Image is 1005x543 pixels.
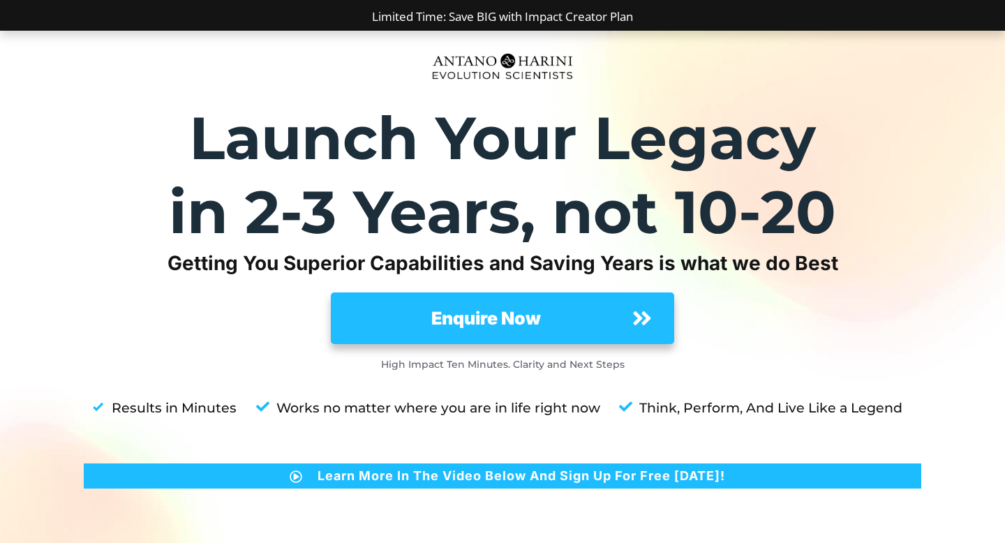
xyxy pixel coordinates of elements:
[381,358,625,371] strong: High Impact Ten Minutes. Clarity and Next Steps
[167,251,838,275] strong: Getting You Superior Capabilities and Saving Years is what we do Best
[426,45,579,87] img: Evolution-Scientist (2)
[318,468,725,483] strong: Learn More In The Video Below And Sign Up For Free [DATE]!
[189,102,816,174] strong: Launch Your Legacy
[372,8,633,24] a: Limited Time: Save BIG with Impact Creator Plan
[431,308,541,329] strong: Enquire Now
[112,400,237,416] strong: Results in Minutes
[276,400,600,416] strong: Works no matter where you are in life right now
[331,292,674,344] a: Enquire Now
[169,176,836,248] strong: in 2-3 Years, not 10-20
[639,400,902,416] strong: Think, Perform, And Live Like a Legend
